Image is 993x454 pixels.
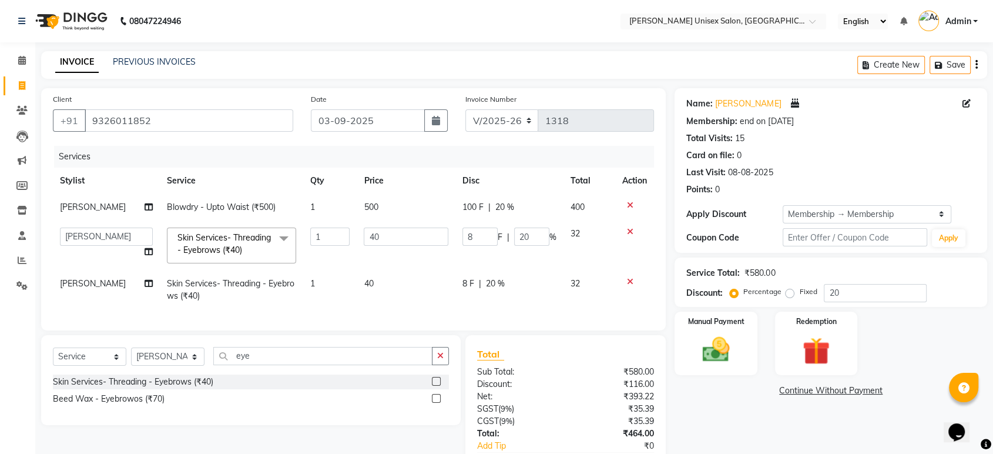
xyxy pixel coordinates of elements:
[507,231,509,243] span: |
[686,149,734,162] div: Card on file:
[53,168,160,194] th: Stylist
[571,278,580,289] span: 32
[455,168,563,194] th: Disc
[932,229,965,247] button: Apply
[857,56,925,74] button: Create New
[468,415,566,428] div: ( )
[53,393,165,405] div: Beed Wax - Eyebrowos (₹70)
[468,428,566,440] div: Total:
[53,109,86,132] button: +91
[783,228,927,246] input: Enter Offer / Coupon Code
[479,278,481,290] span: |
[303,168,357,194] th: Qty
[167,202,276,212] span: Blowdry - Upto Waist (₹500)
[468,390,566,403] div: Net:
[129,5,181,38] b: 08047224946
[55,52,99,73] a: INVOICE
[794,334,838,368] img: _gift.svg
[468,366,566,378] div: Sub Total:
[549,231,556,243] span: %
[177,232,271,255] span: Skin Services- Threading - Eyebrows (₹40)
[686,132,733,145] div: Total Visits:
[468,378,566,390] div: Discount:
[310,202,315,212] span: 1
[167,278,294,301] span: Skin Services- Threading - Eyebrows (₹40)
[213,347,432,365] input: Search or Scan
[477,416,499,426] span: CGST
[686,287,723,299] div: Discount:
[566,403,663,415] div: ₹35.39
[357,168,455,194] th: Price
[944,407,981,442] iframe: chat widget
[465,94,516,105] label: Invoice Number
[744,267,775,279] div: ₹580.00
[715,183,720,196] div: 0
[688,316,744,327] label: Manual Payment
[686,115,737,128] div: Membership:
[566,428,663,440] div: ₹464.00
[582,440,663,452] div: ₹0
[60,202,126,212] span: [PERSON_NAME]
[501,416,512,426] span: 9%
[796,316,836,327] label: Redemption
[686,267,740,279] div: Service Total:
[54,146,663,168] div: Services
[563,168,615,194] th: Total
[686,98,713,111] div: Name:
[571,202,585,212] span: 400
[728,166,773,179] div: 08-08-2025
[30,5,110,38] img: logo
[735,132,744,145] div: 15
[566,390,663,403] div: ₹393.22
[364,202,378,212] span: 500
[945,15,971,28] span: Admin
[468,440,582,452] a: Add Tip
[918,11,939,31] img: Admin
[501,404,512,413] span: 9%
[677,385,985,397] a: Continue Without Payment
[60,278,126,289] span: [PERSON_NAME]
[495,201,514,213] span: 20 %
[468,403,566,415] div: ( )
[498,231,502,243] span: F
[740,115,793,128] div: end on [DATE]
[930,56,971,74] button: Save
[160,168,303,194] th: Service
[462,201,484,213] span: 100 F
[743,286,781,297] label: Percentage
[566,415,663,428] div: ₹35.39
[686,208,783,221] div: Apply Discount
[85,109,293,132] input: Search by Name/Mobile/Email/Code
[715,98,781,111] a: [PERSON_NAME]
[53,94,72,105] label: Client
[462,278,474,290] span: 8 F
[364,278,373,289] span: 40
[53,376,213,388] div: Skin Services- Threading - Eyebrows (₹40)
[486,278,505,290] span: 20 %
[615,168,654,194] th: Action
[113,56,196,67] a: PREVIOUS INVOICES
[566,366,663,378] div: ₹580.00
[311,94,327,105] label: Date
[737,149,742,162] div: 0
[686,232,783,244] div: Coupon Code
[686,166,726,179] div: Last Visit:
[686,183,713,196] div: Points:
[477,403,498,414] span: SGST
[694,334,738,365] img: _cash.svg
[242,245,247,255] a: x
[477,348,504,360] span: Total
[488,201,491,213] span: |
[799,286,817,297] label: Fixed
[571,228,580,239] span: 32
[566,378,663,390] div: ₹116.00
[310,278,315,289] span: 1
